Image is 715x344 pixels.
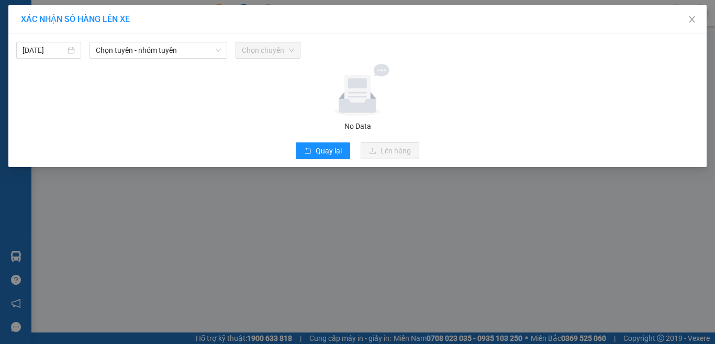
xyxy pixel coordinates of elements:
span: close [688,15,696,24]
button: rollbackQuay lại [296,142,350,159]
div: No Data [15,120,700,132]
span: XÁC NHẬN SỐ HÀNG LÊN XE [21,14,130,24]
span: Chọn chuyến [242,42,294,58]
button: Close [677,5,707,35]
span: rollback [304,147,311,156]
button: uploadLên hàng [361,142,419,159]
input: 14/10/2025 [23,45,65,56]
span: down [215,47,221,53]
span: Quay lại [316,145,342,157]
span: Chọn tuyến - nhóm tuyến [96,42,221,58]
